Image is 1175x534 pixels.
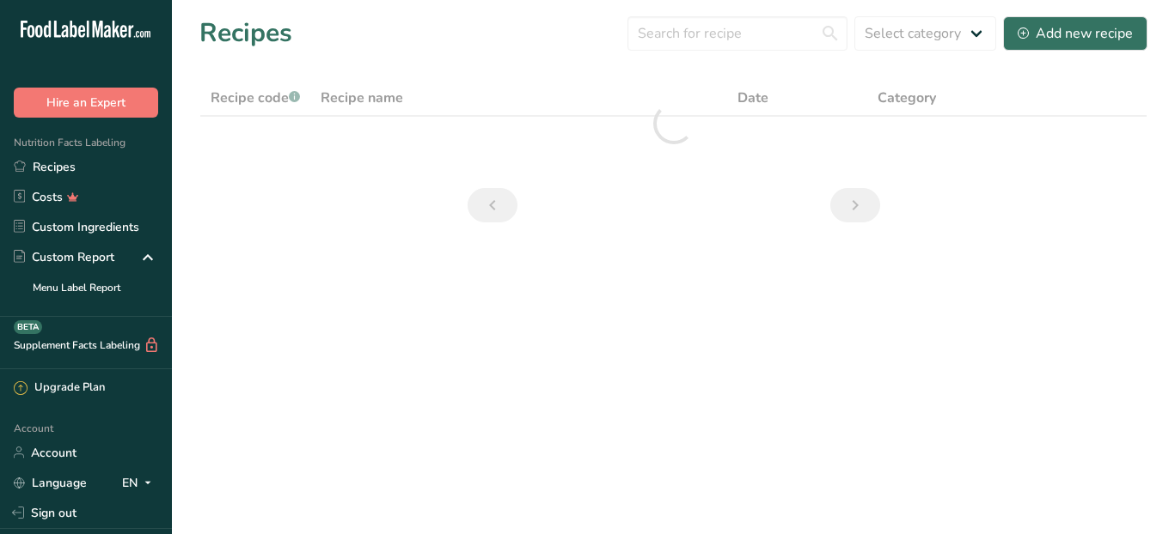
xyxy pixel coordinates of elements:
div: BETA [14,320,42,334]
button: Add new recipe [1003,16,1147,51]
a: Language [14,468,87,498]
h1: Recipes [199,14,292,52]
div: Upgrade Plan [14,379,105,397]
a: Next page [830,188,880,222]
div: Custom Report [14,248,114,266]
div: Add new recipe [1018,23,1133,44]
button: Hire an Expert [14,88,158,118]
div: EN [122,472,158,493]
input: Search for recipe [627,16,848,51]
a: Previous page [468,188,517,222]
